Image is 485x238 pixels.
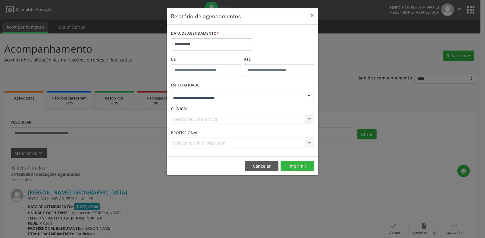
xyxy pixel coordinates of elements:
[171,55,241,64] label: De
[171,29,219,38] label: DATA DE AGENDAMENTO
[244,55,314,64] label: ATÉ
[306,8,318,23] button: Close
[171,81,199,90] label: ESPECIALIDADE
[171,12,241,20] h5: Relatório de agendamentos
